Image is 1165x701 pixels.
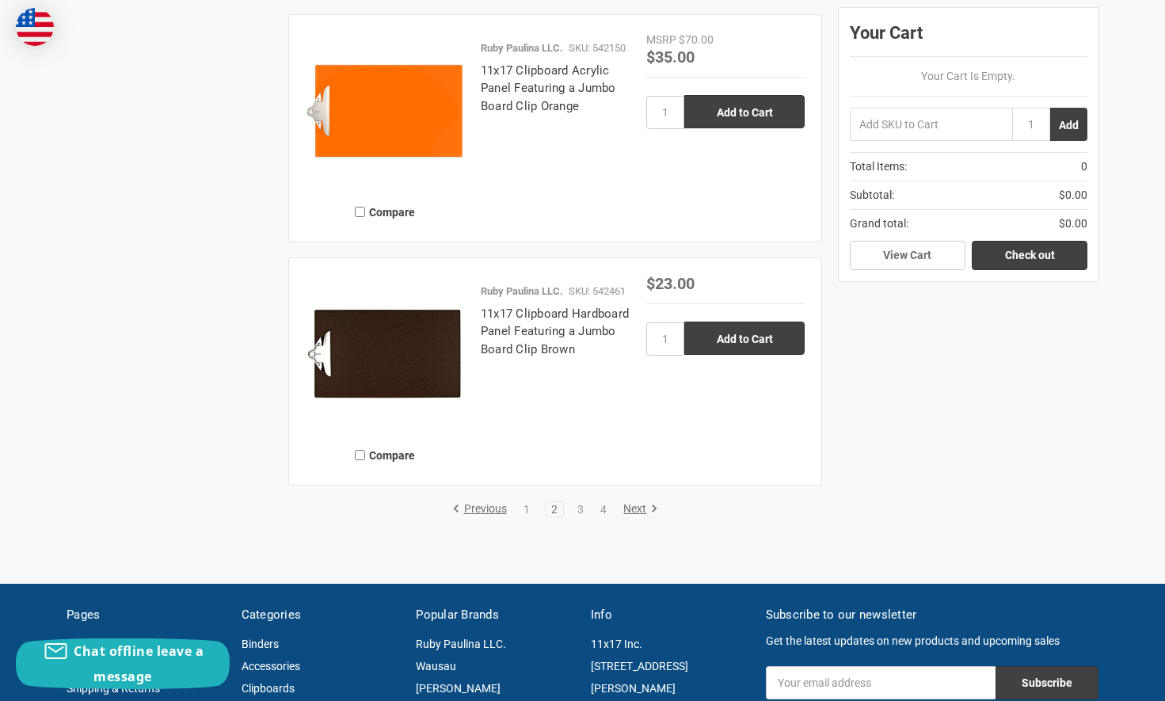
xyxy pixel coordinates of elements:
[569,284,626,299] p: SKU: 542461
[481,40,563,56] p: Ruby Paulina LLC.
[416,682,501,695] a: [PERSON_NAME]
[972,241,1087,271] a: Check out
[481,307,629,356] a: 11x17 Clipboard Hardboard Panel Featuring a Jumbo Board Clip Brown
[766,633,1098,650] p: Get the latest updates on new products and upcoming sales
[996,666,1098,699] input: Subscribe
[306,275,464,433] img: 11x17 Clipboard Hardboard Panel Featuring a Jumbo Board Clip Brown
[355,450,365,460] input: Compare
[684,95,805,128] input: Add to Cart
[16,8,54,46] img: duty and tax information for United States
[242,606,400,624] h5: Categories
[518,504,535,515] a: 1
[546,504,563,515] a: 2
[850,241,965,271] a: View Cart
[646,272,695,293] span: $23.00
[1050,108,1087,141] button: Add
[572,504,589,515] a: 3
[618,502,658,516] a: Next
[306,442,464,468] label: Compare
[416,638,506,650] a: Ruby Paulina LLC.
[684,322,805,355] input: Add to Cart
[850,215,908,232] span: Grand total:
[481,284,563,299] p: Ruby Paulina LLC.
[242,638,279,650] a: Binders
[306,199,464,225] label: Compare
[416,660,456,672] a: Wausau
[452,502,512,516] a: Previous
[766,666,996,699] input: Your email address
[481,63,616,113] a: 11x17 Clipboard Acrylic Panel Featuring a Jumbo Board Clip Orange
[242,660,300,672] a: Accessories
[646,46,695,67] span: $35.00
[595,504,612,515] a: 4
[591,606,749,624] h5: Info
[74,642,204,685] span: Chat offline leave a message
[679,33,714,46] span: $70.00
[67,682,160,695] a: Shipping & Returns
[766,606,1098,624] h5: Subscribe to our newsletter
[16,638,230,689] button: Chat offline leave a message
[850,108,1012,141] input: Add SKU to Cart
[646,32,676,48] div: MSRP
[1059,187,1087,204] span: $0.00
[850,187,894,204] span: Subtotal:
[306,32,464,190] img: 11x17 Clipboard Acrylic Panel Featuring a Jumbo Board Clip Orange
[569,40,626,56] p: SKU: 542150
[850,19,1087,57] div: Your Cart
[1081,158,1087,175] span: 0
[850,68,1087,85] p: Your Cart Is Empty.
[416,606,574,624] h5: Popular Brands
[67,606,225,624] h5: Pages
[850,158,907,175] span: Total Items:
[1059,215,1087,232] span: $0.00
[242,682,295,695] a: Clipboards
[355,207,365,217] input: Compare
